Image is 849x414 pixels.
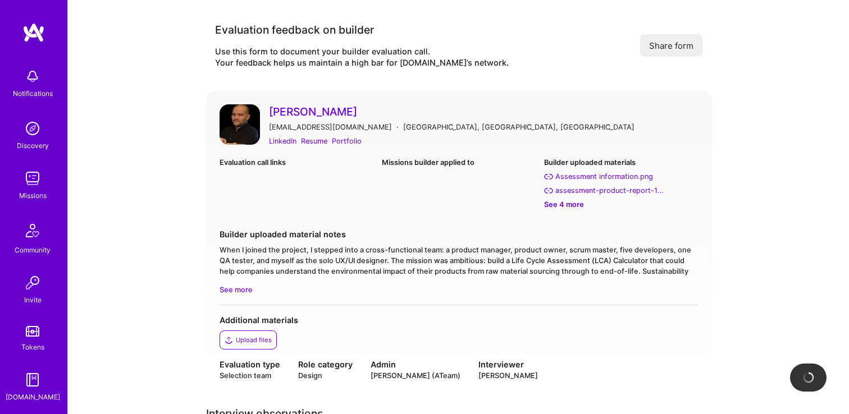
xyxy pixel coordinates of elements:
a: assessment-product-report-1024x768.png [544,185,697,196]
img: Community [19,217,46,244]
a: Assessment information.png [544,171,697,182]
img: tokens [26,326,39,337]
i: Assessment information.png [544,172,553,181]
div: Missions [19,190,47,201]
div: [EMAIL_ADDRESS][DOMAIN_NAME] [269,121,392,133]
div: [DOMAIN_NAME] [6,391,60,403]
img: teamwork [21,167,44,190]
div: [PERSON_NAME] (ATeam) [371,370,460,381]
div: Design [298,370,353,381]
img: bell [21,65,44,88]
img: logo [22,22,45,43]
i: icon Upload2 [225,335,234,344]
div: Invite [24,294,42,306]
div: Selection team [220,370,280,381]
a: User Avatar [220,104,260,148]
span: See more [220,284,698,296]
div: Admin [371,358,460,370]
div: Use this form to document your builder evaluation call. Your feedback helps us maintain a high ba... [215,46,509,68]
div: Evaluation call links [220,157,373,168]
a: [PERSON_NAME] [269,104,698,119]
img: guide book [21,369,44,391]
div: Builder uploaded materials [544,157,697,168]
a: Portfolio [332,135,362,147]
img: User Avatar [220,104,260,145]
div: assessment-product-report-1024x768.png [555,185,668,196]
img: Invite [21,272,44,294]
div: · [396,121,399,133]
a: Resume [301,135,327,147]
div: Community [15,244,51,256]
div: Builder uploaded material notes [220,228,698,240]
img: loading [801,370,815,384]
div: Notifications [13,88,53,99]
i: assessment-product-report-1024x768.png [544,186,553,195]
button: Share form [640,34,702,57]
div: Interviewer [478,358,538,370]
a: LinkedIn [269,135,296,147]
div: Evaluation type [220,358,280,370]
div: Additional materials [220,314,698,326]
img: discovery [21,117,44,140]
div: Tokens [21,341,44,353]
div: Missions builder applied to [382,157,535,168]
div: Evaluation feedback on builder [215,22,509,37]
div: Upload files [236,335,272,344]
div: Discovery [17,140,49,151]
div: Assessment information.png [555,171,653,182]
div: When I joined the project, I stepped into a cross-functional team: a product manager, product own... [220,245,698,277]
div: [PERSON_NAME] [478,370,538,381]
div: [GEOGRAPHIC_DATA], [GEOGRAPHIC_DATA], [GEOGRAPHIC_DATA] [403,121,635,133]
div: See 4 more [544,199,697,210]
div: Role category [298,358,353,370]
